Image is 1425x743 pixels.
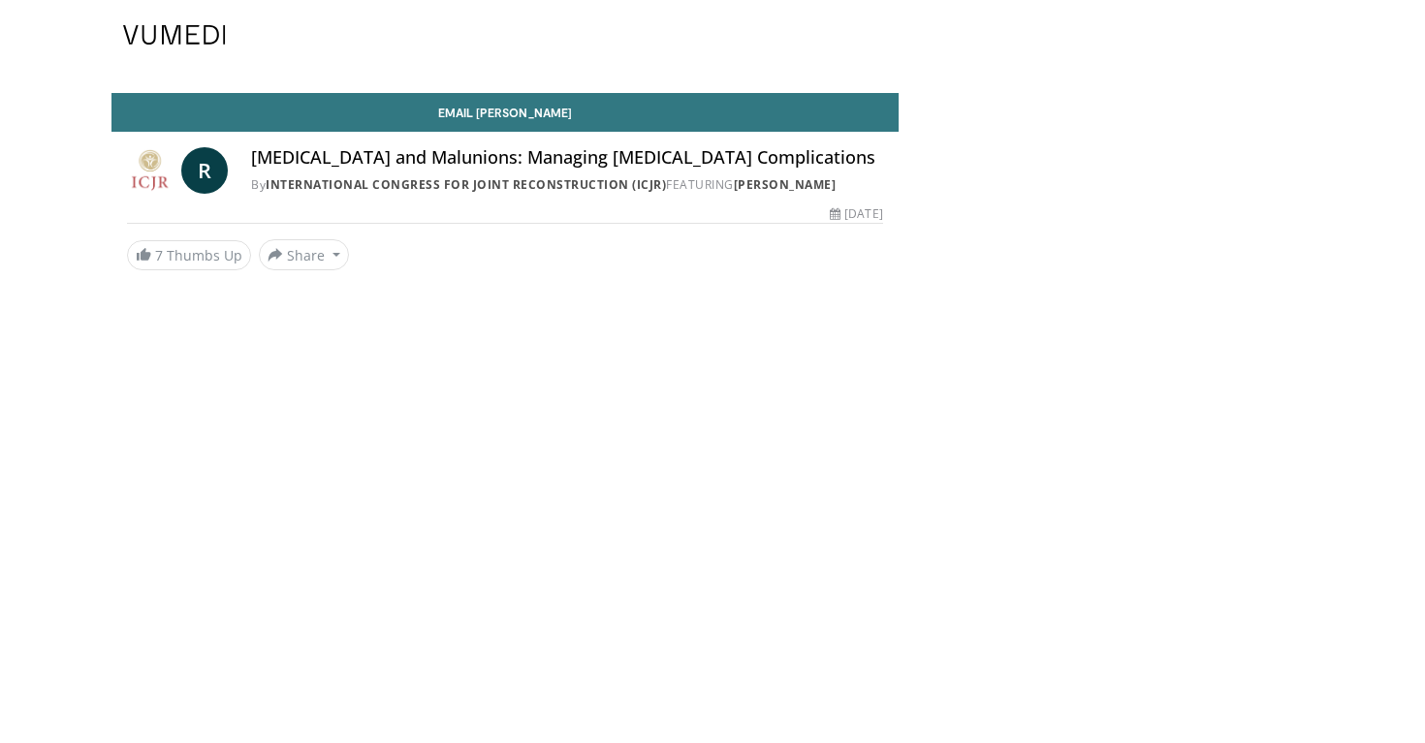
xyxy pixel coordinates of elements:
span: 7 [155,246,163,264]
a: R [181,147,228,194]
img: VuMedi Logo [123,25,226,45]
a: [PERSON_NAME] [734,176,837,193]
div: By FEATURING [251,176,883,194]
div: [DATE] [830,205,882,223]
a: 7 Thumbs Up [127,240,251,270]
a: Email [PERSON_NAME] [111,93,899,132]
button: Share [259,239,349,270]
a: International Congress for Joint Reconstruction (ICJR) [266,176,666,193]
h4: [MEDICAL_DATA] and Malunions: Managing [MEDICAL_DATA] Complications [251,147,883,169]
img: International Congress for Joint Reconstruction (ICJR) [127,147,174,194]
